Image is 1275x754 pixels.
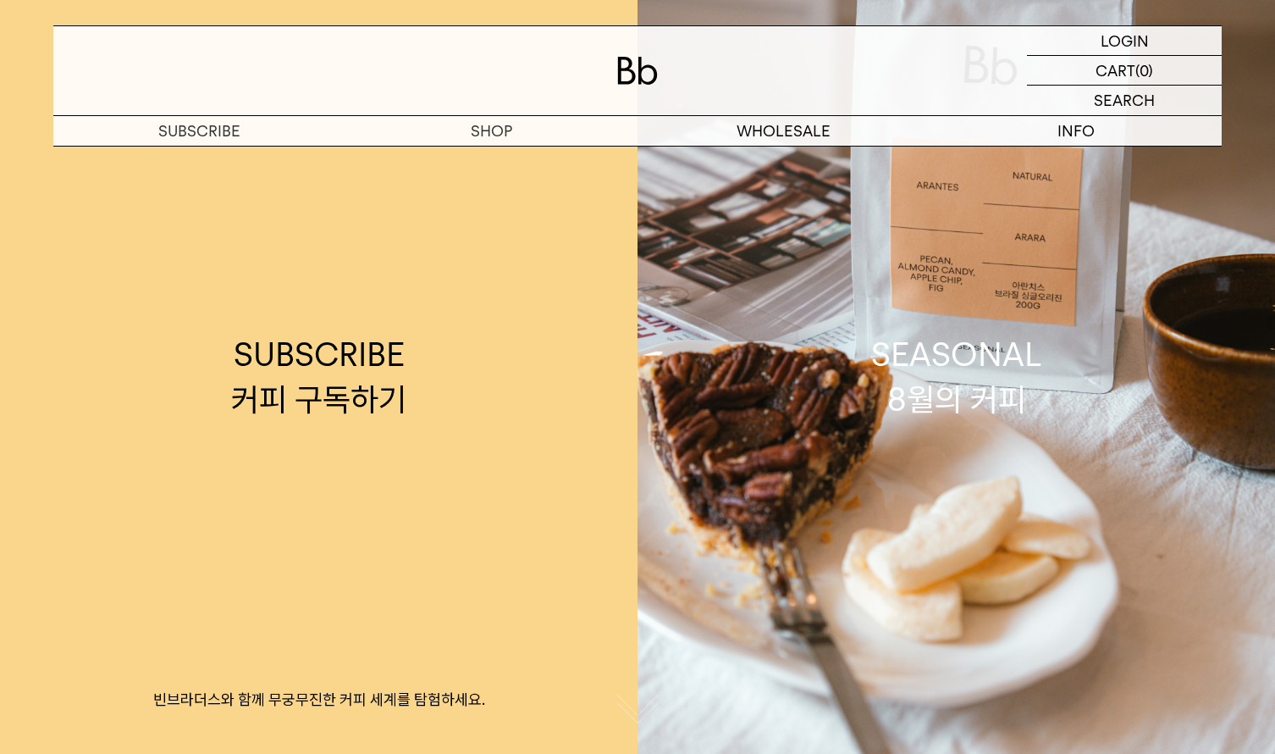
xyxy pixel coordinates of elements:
a: CART (0) [1027,56,1222,86]
p: CART [1096,56,1135,85]
div: SUBSCRIBE 커피 구독하기 [231,332,406,422]
img: 로고 [617,57,658,85]
p: INFO [930,116,1222,146]
a: SUBSCRIBE [53,116,345,146]
p: SEARCH [1094,86,1155,115]
p: (0) [1135,56,1153,85]
p: LOGIN [1101,26,1149,55]
p: WHOLESALE [637,116,930,146]
a: SHOP [345,116,637,146]
div: SEASONAL 8월의 커피 [871,332,1042,422]
a: LOGIN [1027,26,1222,56]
